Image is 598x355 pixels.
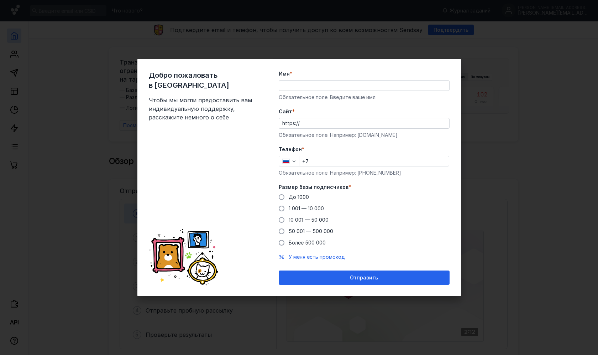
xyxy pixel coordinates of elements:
[279,94,450,101] div: Обязательное поле. Введите ваше имя
[289,217,329,223] span: 10 001 — 50 000
[289,194,309,200] span: До 1000
[279,184,348,191] span: Размер базы подписчиков
[149,96,256,122] span: Чтобы мы могли предоставить вам индивидуальную поддержку, расскажите немного о себе
[289,240,326,246] span: Более 500 000
[279,271,450,285] button: Отправить
[279,132,450,139] div: Обязательное поле. Например: [DOMAIN_NAME]
[350,275,378,281] span: Отправить
[279,169,450,176] div: Обязательное поле. Например: [PHONE_NUMBER]
[279,70,290,77] span: Имя
[279,108,292,115] span: Cайт
[279,146,302,153] span: Телефон
[289,253,345,261] button: У меня есть промокод
[149,70,256,90] span: Добро пожаловать в [GEOGRAPHIC_DATA]
[289,205,324,211] span: 1 001 — 10 000
[289,228,333,234] span: 50 001 — 500 000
